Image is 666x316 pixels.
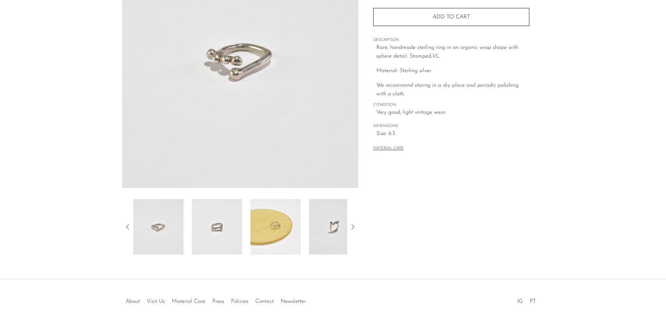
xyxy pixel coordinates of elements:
img: Organic Sphere Ring [250,199,301,255]
button: Add to cart [373,8,529,26]
em: VL. [432,53,440,59]
span: Add to cart [433,14,470,20]
a: PT [530,299,536,304]
span: Size: 6.5 [376,129,529,138]
i: We recommend storing in a dry place and periodic polishing with a cloth. [376,83,519,97]
span: DIMENSIONS [373,123,529,129]
ul: Social Medias [514,293,539,306]
span: Very good; light vintage wear. [376,108,529,117]
img: Organic Sphere Ring [192,199,242,255]
p: Material: Sterling silver. [376,67,529,76]
span: DESCRIPTION [373,37,529,43]
a: About [126,299,140,304]
a: Press [212,299,224,304]
img: Organic Sphere Ring [309,199,359,255]
a: Visit Us [147,299,165,304]
span: CONDITION [373,102,529,108]
p: Rare, handmade sterling ring in an organic wrap shape with sphere detail. Stamped, [376,43,529,61]
a: Policies [231,299,248,304]
button: MATERIAL CARE [373,146,404,151]
a: Contact [255,299,274,304]
a: Material Care [172,299,205,304]
img: Organic Sphere Ring [133,199,183,255]
a: IG [517,299,523,304]
ul: Quick links [122,293,309,306]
